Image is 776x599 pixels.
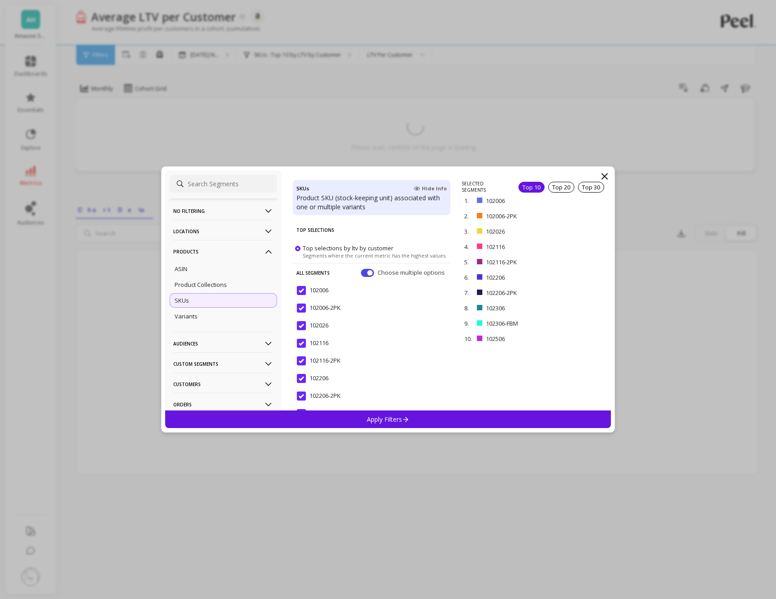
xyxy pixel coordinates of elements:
[173,393,273,416] p: Orders
[367,415,410,424] p: Apply Filters
[486,258,561,266] p: 102116-2PK
[297,286,328,295] span: 102006
[303,252,447,259] span: Segments where the current metric has the highest values.
[486,197,555,205] p: 102006
[297,374,328,383] span: 102206
[297,409,328,418] span: 102306
[464,273,473,281] p: 6.
[170,175,277,193] input: Search Segments
[175,312,198,320] p: Variants
[464,197,473,205] p: 1.
[486,319,561,327] p: 102306-FBM
[486,335,555,343] p: 102506
[486,227,555,235] p: 102026
[464,304,473,312] p: 8.
[175,265,187,273] p: ASIN
[173,373,273,396] p: Customers
[296,184,309,194] h4: SKUs
[518,182,545,193] div: Top 10
[378,268,447,277] span: Choose multiple options
[464,319,473,327] p: 9.
[464,335,473,343] p: 10.
[297,304,341,313] span: 102006-2PK
[173,220,273,243] p: Locations
[173,352,273,375] p: Custom Segments
[464,258,473,266] p: 5.
[297,339,328,348] span: 102116
[464,212,473,220] p: 2.
[462,180,507,193] p: SELECTED SEGMENTS
[296,194,447,212] p: Product SKU (stock-keeping unit) associated with one or multiple variants
[173,332,273,355] p: Audiences
[578,182,604,193] div: Top 30
[297,321,328,330] span: 102026
[414,185,447,192] span: Hide Info
[297,392,341,401] span: 102206-2PK
[486,289,561,297] p: 102206-2PK
[486,273,555,281] p: 102206
[303,244,393,252] span: Top selections by ltv by customer
[486,304,555,312] p: 102306
[173,199,273,222] p: No filtering
[486,243,555,251] p: 102116
[175,296,189,304] p: SKUs
[175,281,227,289] p: Product Collections
[296,221,447,240] p: Top Selections
[464,227,473,235] p: 3.
[464,289,473,297] p: 7.
[486,212,561,220] p: 102006-2PK
[464,243,473,251] p: 4.
[297,356,341,365] span: 102116-2PK
[173,240,273,263] p: Products
[296,263,330,282] p: All Segments
[548,182,574,193] div: Top 20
